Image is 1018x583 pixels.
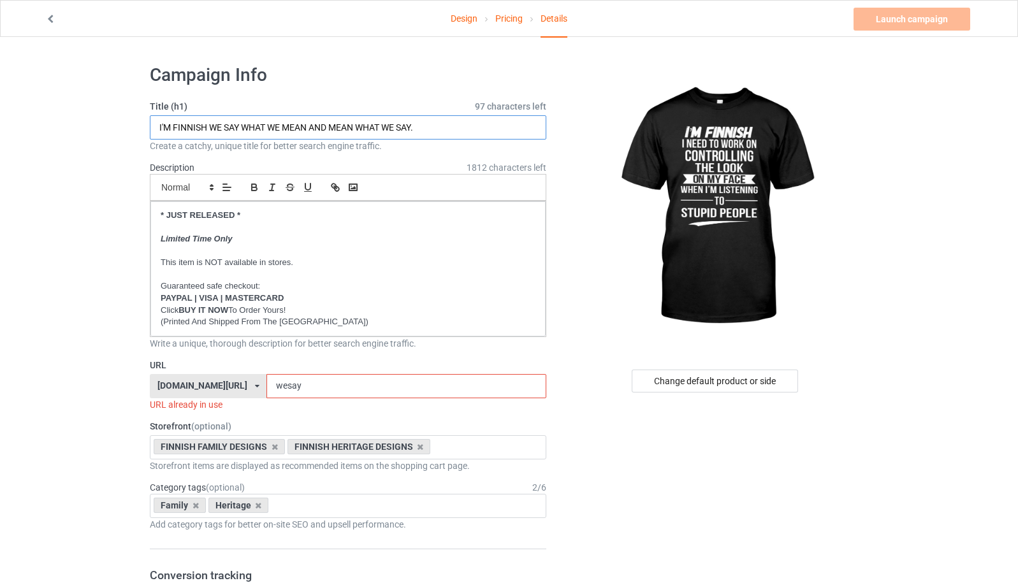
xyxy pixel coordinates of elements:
[150,420,546,433] label: Storefront
[532,481,546,494] div: 2 / 6
[632,370,798,392] div: Change default product or side
[161,210,240,220] strong: * JUST RELEASED *
[154,439,285,454] div: FINNISH FAMILY DESIGNS
[161,234,232,243] em: Limited Time Only
[467,161,546,174] span: 1812 characters left
[150,398,546,411] div: URL already in use
[150,162,194,173] label: Description
[161,257,535,269] p: This item is NOT available in stores.
[208,498,269,513] div: Heritage
[495,1,523,36] a: Pricing
[541,1,567,38] div: Details
[161,293,284,303] strong: PAYPAL | VISA | MASTERCARD
[150,359,546,371] label: URL
[150,518,546,531] div: Add category tags for better on-site SEO and upsell performance.
[150,459,546,472] div: Storefront items are displayed as recommended items on the shopping cart page.
[191,421,231,431] span: (optional)
[154,498,206,513] div: Family
[161,316,535,328] p: (Printed And Shipped From The [GEOGRAPHIC_DATA])
[475,100,546,113] span: 97 characters left
[150,481,245,494] label: Category tags
[157,381,247,390] div: [DOMAIN_NAME][URL]
[161,305,535,317] p: Click To Order Yours!
[178,305,228,315] strong: BUY IT NOW
[287,439,431,454] div: FINNISH HERITAGE DESIGNS
[150,64,546,87] h1: Campaign Info
[451,1,477,36] a: Design
[206,482,245,493] span: (optional)
[150,100,546,113] label: Title (h1)
[150,337,546,350] div: Write a unique, thorough description for better search engine traffic.
[161,280,535,292] p: Guaranteed safe checkout:
[150,140,546,152] div: Create a catchy, unique title for better search engine traffic.
[150,568,546,582] h3: Conversion tracking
